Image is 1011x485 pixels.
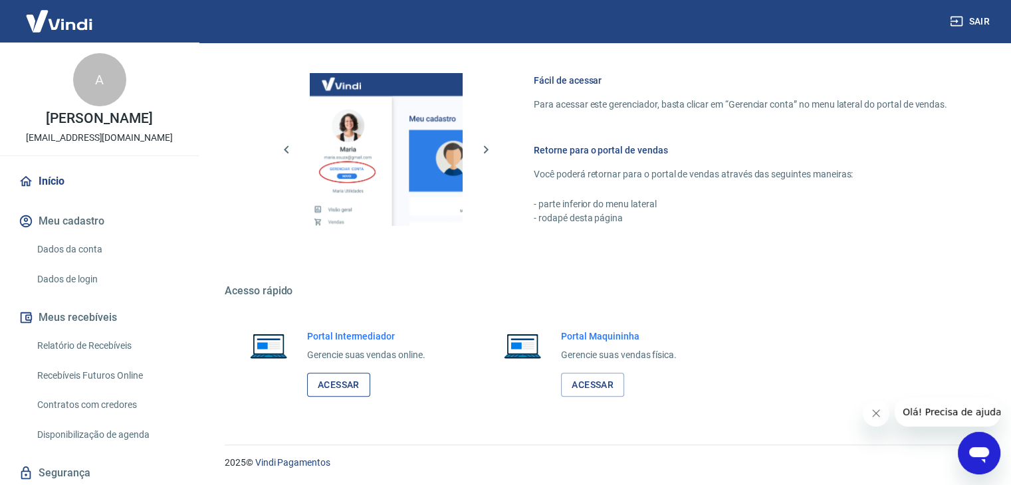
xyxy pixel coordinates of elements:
a: Acessar [561,373,624,397]
a: Dados da conta [32,236,183,263]
p: [EMAIL_ADDRESS][DOMAIN_NAME] [26,131,173,145]
a: Vindi Pagamentos [255,457,330,468]
p: - rodapé desta página [534,211,947,225]
button: Meu cadastro [16,207,183,236]
h6: Retorne para o portal de vendas [534,144,947,157]
a: Disponibilização de agenda [32,421,183,448]
img: Vindi [16,1,102,41]
iframe: Botão para abrir a janela de mensagens [958,432,1000,474]
img: Imagem da dashboard mostrando o botão de gerenciar conta na sidebar no lado esquerdo [310,73,463,226]
img: Imagem de um notebook aberto [495,330,550,361]
a: Recebíveis Futuros Online [32,362,183,389]
p: Gerencie suas vendas online. [307,348,425,362]
p: Gerencie suas vendas física. [561,348,677,362]
button: Meus recebíveis [16,303,183,332]
a: Relatório de Recebíveis [32,332,183,359]
h6: Fácil de acessar [534,74,947,87]
a: Dados de login [32,266,183,293]
iframe: Mensagem da empresa [895,397,1000,427]
img: Imagem de um notebook aberto [241,330,296,361]
button: Sair [947,9,995,34]
p: 2025 © [225,456,979,470]
h6: Portal Intermediador [307,330,425,343]
a: Início [16,167,183,196]
p: Você poderá retornar para o portal de vendas através das seguintes maneiras: [534,167,947,181]
span: Olá! Precisa de ajuda? [8,9,112,20]
p: Para acessar este gerenciador, basta clicar em “Gerenciar conta” no menu lateral do portal de ven... [534,98,947,112]
a: Acessar [307,373,370,397]
h5: Acesso rápido [225,284,979,298]
p: - parte inferior do menu lateral [534,197,947,211]
p: [PERSON_NAME] [46,112,152,126]
h6: Portal Maquininha [561,330,677,343]
div: A [73,53,126,106]
a: Contratos com credores [32,391,183,419]
iframe: Fechar mensagem [863,400,889,427]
